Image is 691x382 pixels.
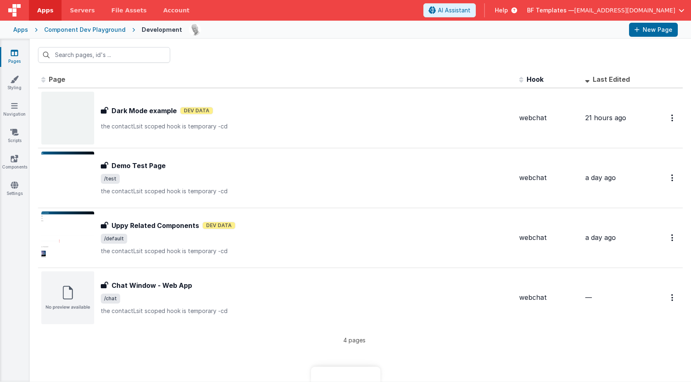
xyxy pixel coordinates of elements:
[38,336,670,344] p: 4 pages
[593,75,630,83] span: Last Edited
[423,3,476,17] button: AI Assistant
[189,24,201,36] img: 11ac31fe5dc3d0eff3fbbbf7b26fa6e1
[101,187,513,195] p: the contactLsit scoped hook is temporary -cd
[527,75,544,83] span: Hook
[585,293,592,301] span: —
[37,6,53,14] span: Apps
[585,173,616,182] span: a day ago
[666,169,679,186] button: Options
[666,109,679,126] button: Options
[574,6,675,14] span: [EMAIL_ADDRESS][DOMAIN_NAME]
[101,234,127,244] span: /default
[519,173,579,183] div: webchat
[101,294,120,304] span: /chat
[629,23,678,37] button: New Page
[101,174,120,184] span: /test
[101,122,513,130] p: the contactLsit scoped hook is temporary -cd
[666,229,679,246] button: Options
[101,247,513,255] p: the contactLsit scoped hook is temporary -cd
[202,222,235,229] span: Dev Data
[44,26,126,34] div: Component Dev Playground
[519,233,579,242] div: webchat
[180,107,213,114] span: Dev Data
[49,75,65,83] span: Page
[519,113,579,123] div: webchat
[112,161,166,171] h3: Demo Test Page
[112,6,147,14] span: File Assets
[585,233,616,242] span: a day ago
[519,293,579,302] div: webchat
[666,289,679,306] button: Options
[142,26,182,34] div: Development
[112,106,177,116] h3: Dark Mode example
[112,221,199,230] h3: Uppy Related Components
[38,47,170,63] input: Search pages, id's ...
[101,307,513,315] p: the contactLsit scoped hook is temporary -cd
[438,6,470,14] span: AI Assistant
[527,6,684,14] button: BF Templates — [EMAIL_ADDRESS][DOMAIN_NAME]
[495,6,508,14] span: Help
[527,6,574,14] span: BF Templates —
[585,114,626,122] span: 21 hours ago
[13,26,28,34] div: Apps
[70,6,95,14] span: Servers
[112,280,192,290] h3: Chat Window - Web App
